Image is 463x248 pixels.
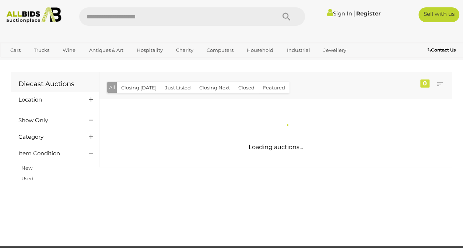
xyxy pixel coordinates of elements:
h4: Item Condition [18,150,78,157]
a: Trucks [29,44,54,56]
a: Sign In [327,10,352,17]
a: Register [356,10,380,17]
button: Search [268,7,305,26]
h4: Location [18,97,78,103]
a: Used [21,176,34,181]
span: | [353,9,355,17]
span: Loading auctions... [249,144,303,150]
a: Hospitality [132,44,168,56]
h1: Diecast Auctions [18,81,92,88]
a: Computers [202,44,238,56]
a: Sell with us [418,7,459,22]
a: Household [242,44,278,56]
button: Just Listed [161,82,195,93]
button: Closed [234,82,259,93]
a: Wine [58,44,80,56]
div: 0 [420,79,429,88]
a: Office [6,56,29,68]
a: Charity [171,44,198,56]
h4: Show Only [18,117,78,124]
button: Featured [259,82,290,93]
button: Closing Next [195,82,234,93]
a: New [21,165,32,171]
button: Closing [DATE] [117,82,161,93]
a: Cars [6,44,25,56]
a: Industrial [282,44,315,56]
b: Contact Us [428,47,456,53]
img: Allbids.com.au [3,7,64,23]
a: Sports [33,56,57,68]
button: All [107,82,117,93]
a: [GEOGRAPHIC_DATA] [61,56,123,68]
a: Contact Us [428,46,457,54]
a: Antiques & Art [84,44,128,56]
h4: Category [18,134,78,140]
a: Jewellery [319,44,351,56]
